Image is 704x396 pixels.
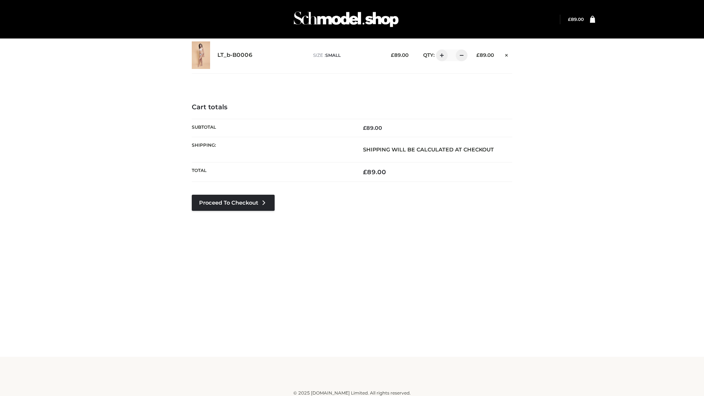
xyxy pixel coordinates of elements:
[192,195,275,211] a: Proceed to Checkout
[391,52,394,58] span: £
[291,5,401,34] img: Schmodel Admin 964
[476,52,480,58] span: £
[416,49,465,61] div: QTY:
[192,137,352,162] th: Shipping:
[363,125,366,131] span: £
[568,16,571,22] span: £
[363,146,494,153] strong: Shipping will be calculated at checkout
[192,41,210,69] img: LT_b-B0006 - SMALL
[217,52,253,59] a: LT_b-B0006
[192,162,352,182] th: Total
[363,168,386,176] bdi: 89.00
[313,52,379,59] p: size :
[391,52,408,58] bdi: 89.00
[363,168,367,176] span: £
[568,16,584,22] bdi: 89.00
[501,49,512,59] a: Remove this item
[192,103,512,111] h4: Cart totals
[568,16,584,22] a: £89.00
[325,52,341,58] span: SMALL
[476,52,494,58] bdi: 89.00
[192,119,352,137] th: Subtotal
[363,125,382,131] bdi: 89.00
